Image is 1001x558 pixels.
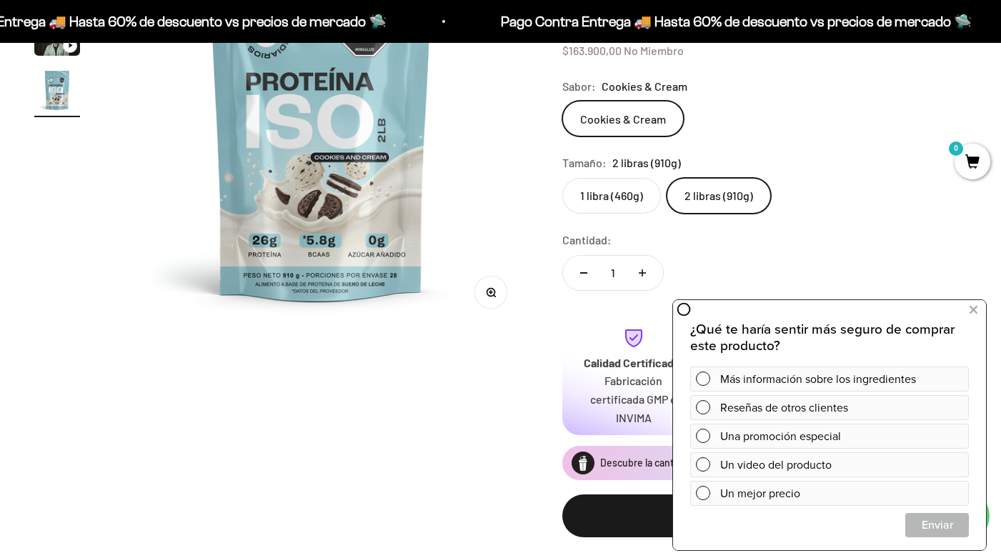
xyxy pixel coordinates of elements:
button: Aumentar cantidad [622,256,663,290]
span: Descubre la cantidad adecuada para ti. [600,457,771,469]
div: Añadir al carrito [591,507,938,525]
button: Reducir cantidad [563,256,604,290]
iframe: zigpoll-iframe [673,299,986,550]
button: Ir al artículo 4 [34,67,80,117]
p: Fabricación certificada GMP e INVIMA [579,372,687,427]
legend: Sabor: [562,77,596,96]
img: Proteína Aislada ISO - Cookies & Cream [34,67,80,113]
a: 0 [955,155,990,171]
span: No Miembro [624,44,684,57]
mark: 0 [947,140,965,157]
button: Ir al artículo 3 [34,30,80,60]
label: Cantidad: [562,231,612,249]
span: 2 libras (910g) [612,154,681,172]
p: Pago Contra Entrega 🚚 Hasta 60% de descuento vs precios de mercado 🛸 [499,10,970,33]
img: Proteína [572,452,594,474]
legend: Tamaño: [562,154,607,172]
button: Añadir al carrito [562,494,967,537]
span: Cookies & Cream [602,77,687,96]
span: $163.900,00 [562,44,622,57]
strong: Calidad Certificada: [584,356,684,369]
